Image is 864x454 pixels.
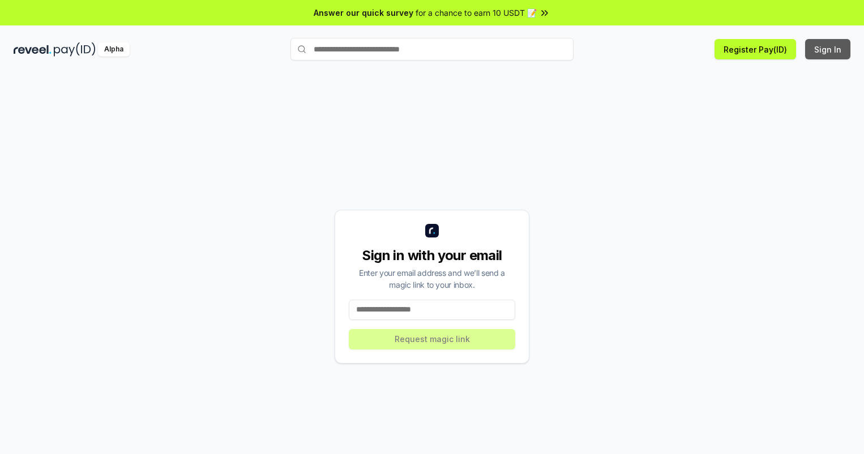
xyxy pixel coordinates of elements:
[805,39,850,59] button: Sign In
[425,224,439,237] img: logo_small
[715,39,796,59] button: Register Pay(ID)
[349,247,515,265] div: Sign in with your email
[14,42,52,57] img: reveel_dark
[349,267,515,291] div: Enter your email address and we’ll send a magic link to your inbox.
[98,42,130,57] div: Alpha
[54,42,96,57] img: pay_id
[416,7,537,19] span: for a chance to earn 10 USDT 📝
[314,7,413,19] span: Answer our quick survey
